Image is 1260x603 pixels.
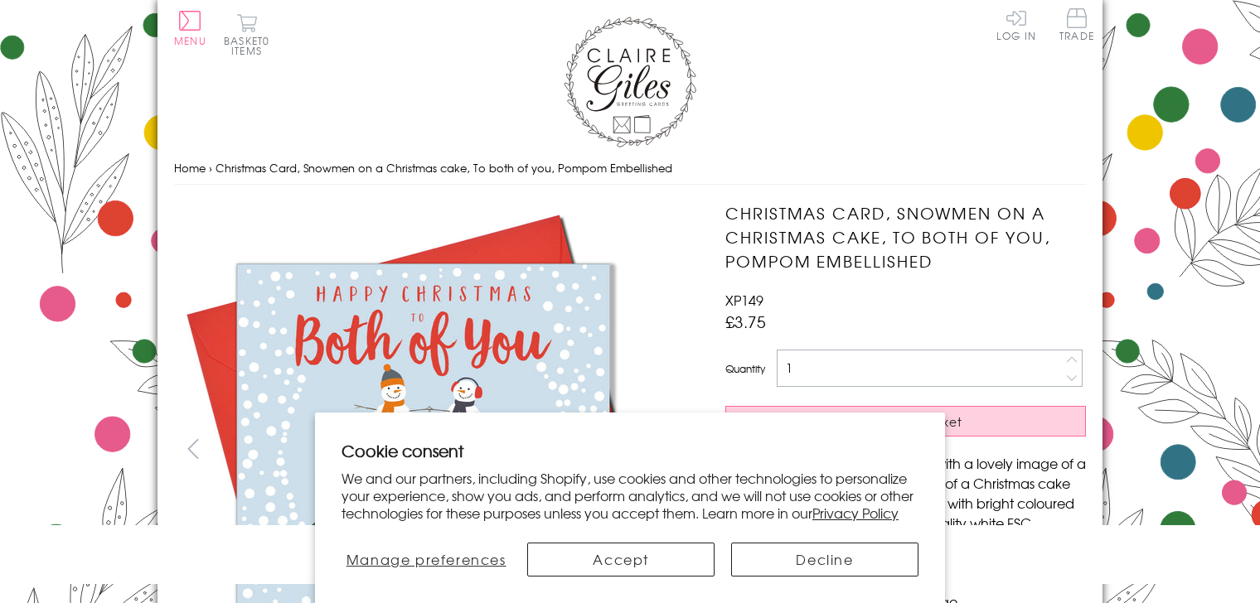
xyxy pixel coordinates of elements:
[527,543,715,576] button: Accept
[346,549,506,569] span: Manage preferences
[725,406,1086,437] button: Add to Basket
[216,160,672,176] span: Christmas Card, Snowmen on a Christmas cake, To both of you, Pompom Embellished
[812,503,899,523] a: Privacy Policy
[564,17,696,147] img: Claire Giles Greetings Cards
[1059,8,1094,41] span: Trade
[731,543,918,576] button: Decline
[231,33,269,58] span: 0 items
[725,290,763,310] span: XP149
[174,430,211,467] button: prev
[209,160,212,176] span: ›
[174,33,206,48] span: Menu
[1059,8,1094,44] a: Trade
[725,310,766,333] span: £3.75
[996,8,1036,41] a: Log In
[224,13,269,55] button: Basket0 items
[342,543,511,576] button: Manage preferences
[725,201,1086,273] h1: Christmas Card, Snowmen on a Christmas cake, To both of you, Pompom Embellished
[342,439,918,462] h2: Cookie consent
[342,470,918,521] p: We and our partners, including Shopify, use cookies and other technologies to personalize your ex...
[174,11,206,46] button: Menu
[174,152,1086,186] nav: breadcrumbs
[174,160,206,176] a: Home
[725,361,765,376] label: Quantity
